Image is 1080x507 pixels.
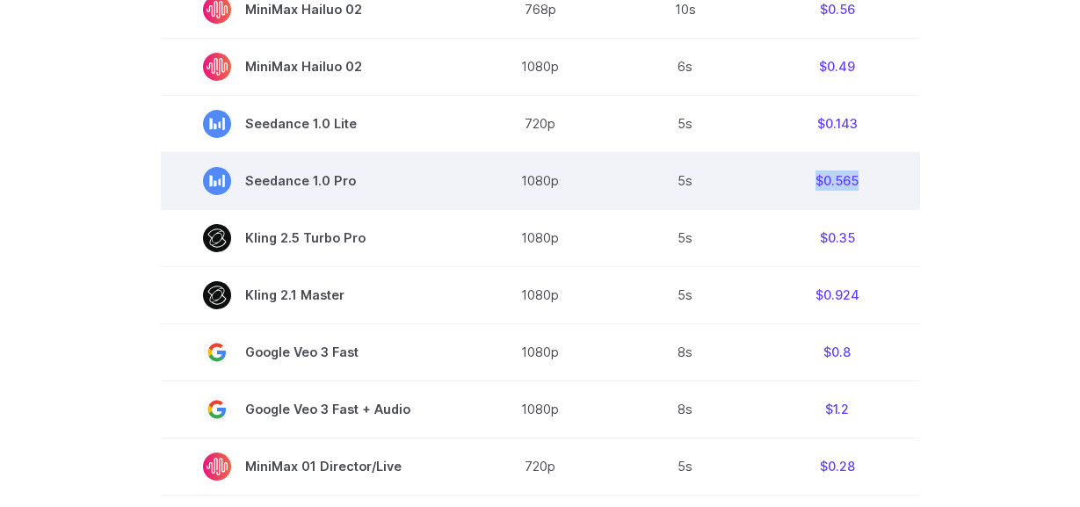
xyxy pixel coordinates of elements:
td: 5s [616,438,755,495]
td: $0.28 [755,438,920,495]
span: Kling 2.5 Turbo Pro [203,224,423,252]
td: 8s [616,380,755,438]
td: 1080p [465,380,616,438]
td: 5s [616,209,755,266]
span: Google Veo 3 Fast + Audio [203,395,423,424]
td: 720p [465,438,616,495]
td: $0.8 [755,323,920,380]
td: $0.49 [755,38,920,95]
span: Kling 2.1 Master [203,281,423,309]
td: $1.2 [755,380,920,438]
td: 1080p [465,323,616,380]
td: $0.565 [755,152,920,209]
td: 1080p [465,209,616,266]
span: Google Veo 3 Fast [203,338,423,366]
span: Seedance 1.0 Pro [203,167,423,195]
td: 5s [616,266,755,323]
td: 1080p [465,152,616,209]
td: 6s [616,38,755,95]
td: $0.143 [755,95,920,152]
td: 1080p [465,38,616,95]
span: MiniMax 01 Director/Live [203,453,423,481]
td: 5s [616,152,755,209]
td: $0.924 [755,266,920,323]
td: 8s [616,323,755,380]
span: MiniMax Hailuo 02 [203,53,423,81]
td: 720p [465,95,616,152]
span: Seedance 1.0 Lite [203,110,423,138]
td: 1080p [465,266,616,323]
td: 5s [616,95,755,152]
td: $0.35 [755,209,920,266]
